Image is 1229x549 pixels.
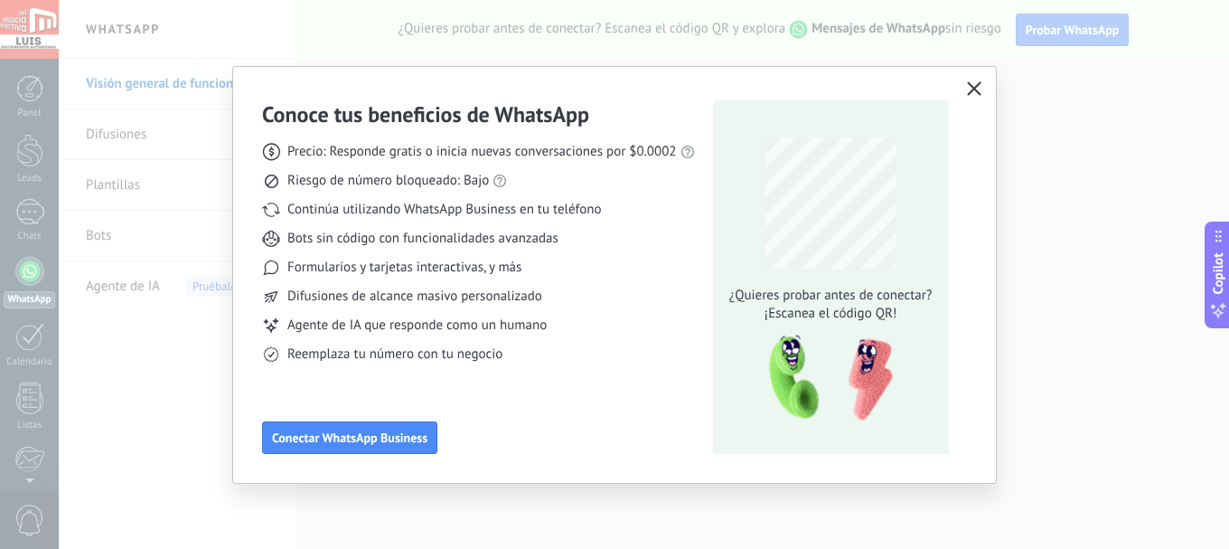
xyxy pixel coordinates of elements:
span: Copilot [1209,252,1227,294]
span: Continúa utilizando WhatsApp Business en tu teléfono [287,201,601,219]
img: qr-pic-1x.png [754,330,896,427]
button: Conectar WhatsApp Business [262,421,437,454]
span: Riesgo de número bloqueado: Bajo [287,172,489,190]
span: Formularios y tarjetas interactivas, y más [287,259,521,277]
span: Reemplaza tu número con tu negocio [287,345,502,364]
span: Conectar WhatsApp Business [272,431,427,444]
span: Difusiones de alcance masivo personalizado [287,288,542,306]
span: ¿Quieres probar antes de conectar? [724,287,937,305]
span: Bots sin código con funcionalidades avanzadas [287,230,558,248]
span: Precio: Responde gratis o inicia nuevas conversaciones por $0.0002 [287,143,677,161]
h3: Conoce tus beneficios de WhatsApp [262,100,589,128]
span: Agente de IA que responde como un humano [287,317,547,335]
span: ¡Escanea el código QR! [724,305,937,323]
